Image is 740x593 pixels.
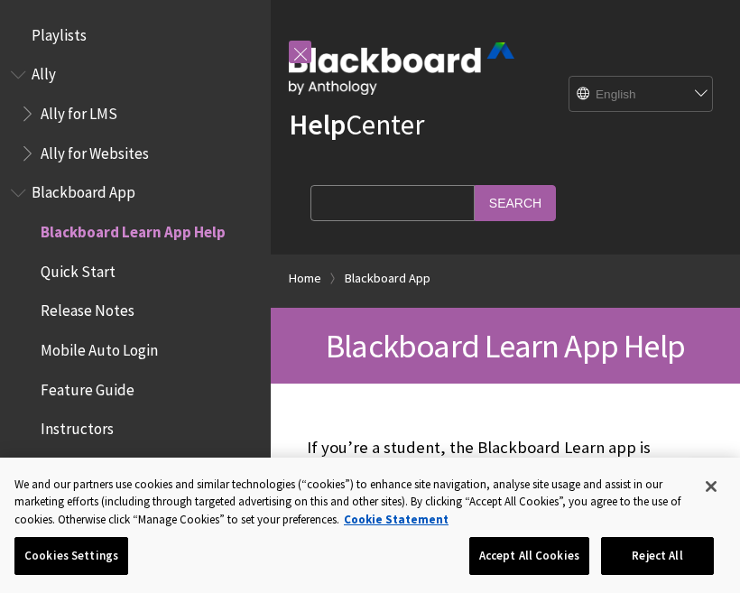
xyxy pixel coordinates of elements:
select: Site Language Selector [569,77,714,113]
span: Release Notes [41,296,134,320]
a: Home [289,267,321,290]
span: Feature Guide [41,375,134,399]
nav: Book outline for Anthology Ally Help [11,60,260,169]
a: HelpCenter [289,107,424,143]
span: Blackboard Learn App Help [41,217,226,241]
span: Blackboard App [32,178,135,202]
span: Instructors [41,414,114,439]
span: Quick Start [41,256,116,281]
span: Students [41,453,103,477]
span: Mobile Auto Login [41,335,158,359]
a: Blackboard App [345,267,430,290]
span: Ally [32,60,56,84]
a: More information about your privacy, opens in a new tab [344,512,449,527]
button: Cookies Settings [14,537,128,575]
p: If you’re a student, the Blackboard Learn app is designed especially for you to view content and ... [307,436,704,578]
nav: Book outline for Playlists [11,20,260,51]
span: Playlists [32,20,87,44]
input: Search [475,185,556,220]
button: Reject All [601,537,714,575]
span: Blackboard Learn App Help [326,325,685,366]
div: We and our partners use cookies and similar technologies (“cookies”) to enhance site navigation, ... [14,476,689,529]
strong: Help [289,107,346,143]
span: Ally for LMS [41,98,117,123]
span: Ally for Websites [41,138,149,162]
button: Accept All Cookies [469,537,589,575]
img: Blackboard by Anthology [289,42,514,95]
button: Close [691,467,731,506]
